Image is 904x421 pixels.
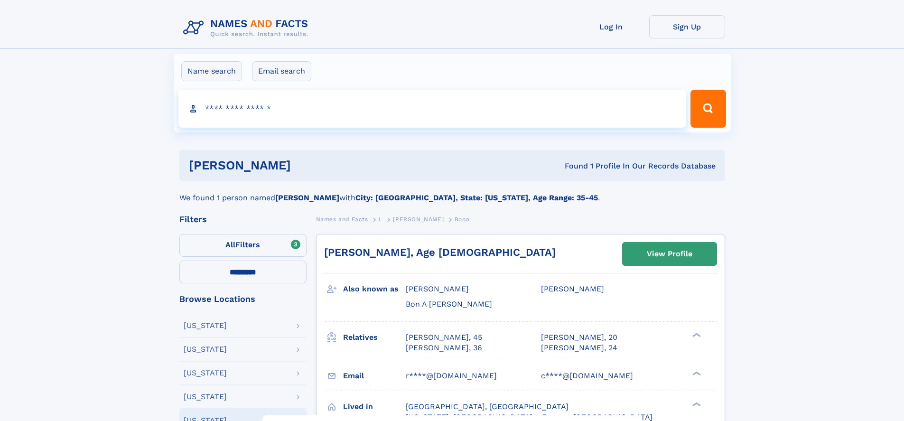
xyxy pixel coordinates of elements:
[225,240,235,249] span: All
[179,234,307,257] label: Filters
[406,402,568,411] span: [GEOGRAPHIC_DATA], [GEOGRAPHIC_DATA]
[179,295,307,303] div: Browse Locations
[647,243,692,265] div: View Profile
[184,369,227,377] div: [US_STATE]
[355,193,598,202] b: City: [GEOGRAPHIC_DATA], State: [US_STATE], Age Range: 35-45
[184,346,227,353] div: [US_STATE]
[406,332,482,343] a: [PERSON_NAME], 45
[179,215,307,224] div: Filters
[690,90,726,128] button: Search Button
[406,299,492,309] span: Bon A [PERSON_NAME]
[324,246,556,258] a: [PERSON_NAME], Age [DEMOGRAPHIC_DATA]
[343,329,406,346] h3: Relatives
[179,15,316,41] img: Logo Names and Facts
[179,181,725,204] div: We found 1 person named with .
[189,159,428,171] h1: [PERSON_NAME]
[316,213,368,225] a: Names and Facts
[181,61,242,81] label: Name search
[178,90,687,128] input: search input
[623,243,717,265] a: View Profile
[393,213,444,225] a: [PERSON_NAME]
[406,343,482,353] a: [PERSON_NAME], 36
[690,370,701,376] div: ❯
[406,284,469,293] span: [PERSON_NAME]
[252,61,311,81] label: Email search
[184,322,227,329] div: [US_STATE]
[690,332,701,338] div: ❯
[649,15,725,38] a: Sign Up
[184,393,227,401] div: [US_STATE]
[379,213,382,225] a: L
[541,284,604,293] span: [PERSON_NAME]
[541,332,617,343] a: [PERSON_NAME], 20
[428,161,716,171] div: Found 1 Profile In Our Records Database
[690,401,701,407] div: ❯
[573,15,649,38] a: Log In
[393,216,444,223] span: [PERSON_NAME]
[379,216,382,223] span: L
[343,399,406,415] h3: Lived in
[275,193,339,202] b: [PERSON_NAME]
[455,216,469,223] span: Bona
[343,368,406,384] h3: Email
[343,281,406,297] h3: Also known as
[541,343,617,353] a: [PERSON_NAME], 24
